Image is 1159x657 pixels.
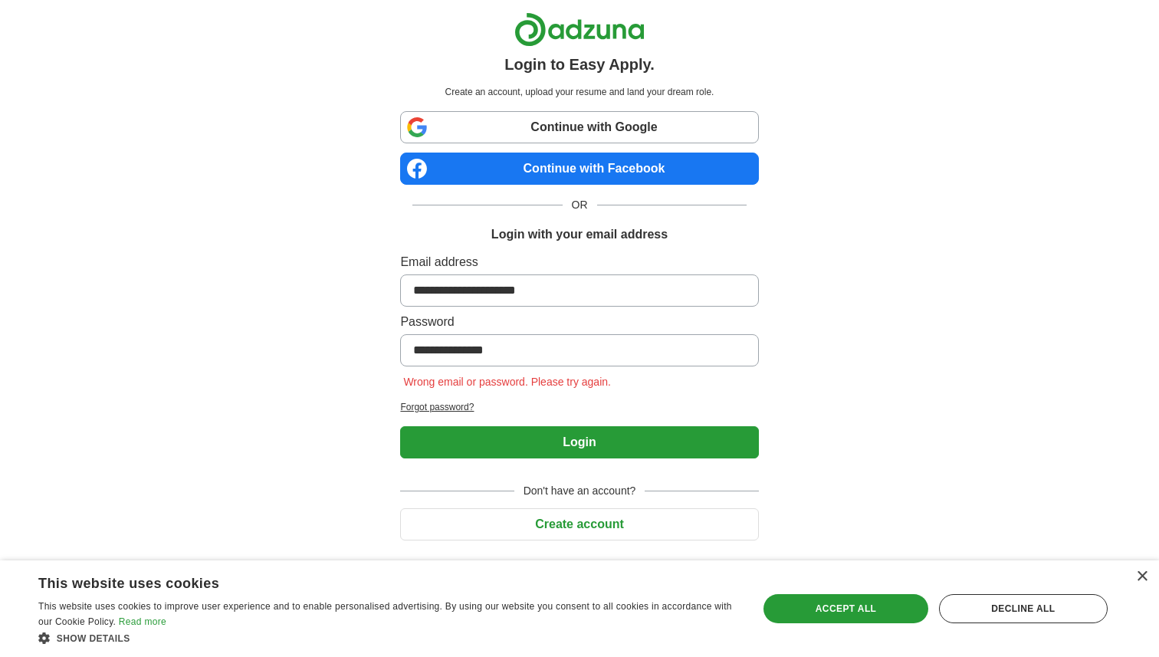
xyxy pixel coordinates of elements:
a: Forgot password? [400,400,758,414]
a: Return to job advert [400,559,758,573]
label: Email address [400,253,758,271]
p: Create an account, upload your resume and land your dream role. [403,85,755,99]
span: Don't have an account? [514,483,645,499]
a: Read more, opens a new window [119,616,166,627]
span: Show details [57,633,130,644]
div: Close [1136,571,1148,583]
label: Password [400,313,758,331]
div: This website uses cookies [38,570,698,593]
button: Create account [400,508,758,540]
span: Wrong email or password. Please try again. [400,376,614,388]
div: Accept all [763,594,928,623]
a: Continue with Google [400,111,758,143]
span: This website uses cookies to improve user experience and to enable personalised advertising. By u... [38,601,732,627]
div: Show details [38,630,737,646]
a: Continue with Facebook [400,153,758,185]
img: Adzuna logo [514,12,645,47]
span: OR [563,197,597,213]
a: Create account [400,517,758,531]
div: Decline all [939,594,1108,623]
button: Login [400,426,758,458]
h1: Login with your email address [491,225,668,244]
h1: Login to Easy Apply. [504,53,655,76]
